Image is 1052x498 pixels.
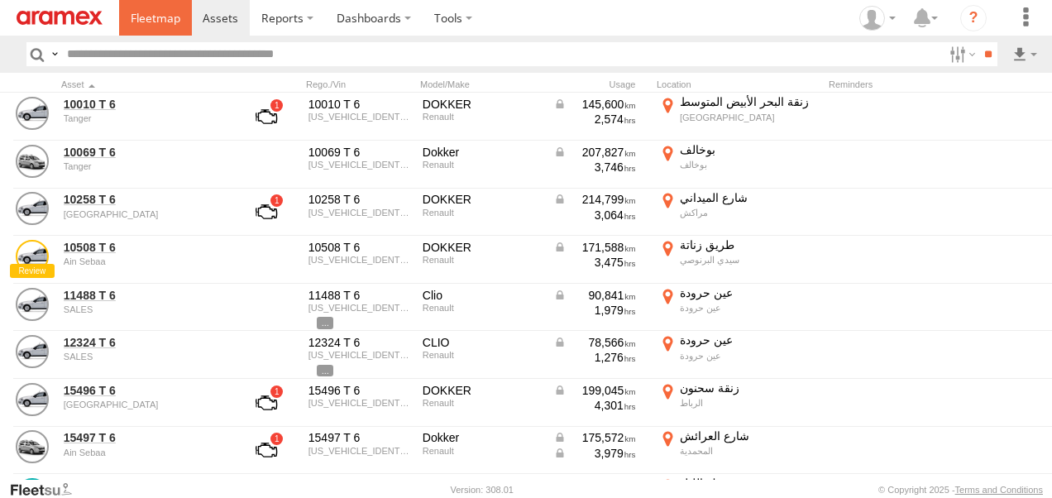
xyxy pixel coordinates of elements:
[680,476,820,491] div: زنقة مسك الليل
[553,398,636,413] div: 4,301
[308,145,411,160] div: 10069 T 6
[423,350,542,360] div: Renault
[308,446,411,456] div: VF1RJK00968482931
[308,288,411,303] div: 11488 T 6
[64,240,224,255] a: 10508 T 6
[423,303,542,313] div: Renault
[657,333,822,377] label: Click to View Current Location
[657,94,822,139] label: Click to View Current Location
[553,478,636,493] div: Data from Vehicle CANbus
[553,160,636,175] div: 3,746
[553,208,636,223] div: 3,064
[551,79,650,90] div: Usage
[680,159,820,170] div: بوخالف
[236,430,297,470] a: View Asset with Fault/s
[9,481,85,498] a: Visit our Website
[553,335,636,350] div: Data from Vehicle CANbus
[553,97,636,112] div: Data from Vehicle CANbus
[423,240,542,255] div: DOKKER
[420,79,544,90] div: Model/Make
[308,97,411,112] div: 10010 T 6
[64,448,224,457] div: undefined
[16,288,49,321] a: View Asset Details
[308,208,411,218] div: UU18SDBW468119961
[680,333,820,347] div: عين حرودة
[553,350,636,365] div: 1,276
[308,303,411,313] div: VF1RJA00568234556
[308,335,411,350] div: 12324 T 6
[61,79,227,90] div: Click to Sort
[680,429,820,443] div: شارع العرائش
[553,303,636,318] div: 1,979
[657,381,822,425] label: Click to View Current Location
[423,160,542,170] div: Renault
[553,446,636,461] div: Data from Vehicle CANbus
[829,79,953,90] div: Reminders
[657,429,822,473] label: Click to View Current Location
[680,254,820,266] div: سيدي البرنوصي
[317,365,333,376] span: View Asset Details to show all tags
[680,112,820,123] div: [GEOGRAPHIC_DATA]
[308,240,411,255] div: 10508 T 6
[423,446,542,456] div: Renault
[423,192,542,207] div: DOKKER
[308,192,411,207] div: 10258 T 6
[423,430,542,445] div: Dokker
[553,288,636,303] div: Data from Vehicle CANbus
[423,255,542,265] div: Renault
[64,478,224,493] a: 15499 T 6
[423,145,542,160] div: Dokker
[64,400,224,409] div: undefined
[680,142,820,157] div: بوخالف
[423,288,542,303] div: Clio
[64,304,224,314] div: undefined
[553,240,636,255] div: Data from Vehicle CANbus
[236,192,297,232] a: View Asset with Fault/s
[64,209,224,219] div: undefined
[657,79,822,90] div: Location
[680,94,820,109] div: زنقة البحر الأبيض المتوسط
[317,317,333,328] span: View Asset Details to show all tags
[680,397,820,409] div: الرباط
[308,430,411,445] div: 15497 T 6
[306,79,414,90] div: Rego./Vin
[553,255,636,270] div: 3,475
[553,112,636,127] div: 2,574
[64,113,224,123] div: undefined
[236,97,297,136] a: View Asset with Fault/s
[308,255,411,265] div: UU18SDBW468119962
[854,6,901,31] div: Hicham Abourifa
[423,112,542,122] div: Renault
[423,478,542,493] div: Dokker
[680,302,820,314] div: عين حرودة
[553,430,636,445] div: Data from Vehicle CANbus
[451,485,514,495] div: Version: 308.01
[308,398,411,408] div: VF1RJK00368333916
[423,208,542,218] div: Renault
[423,383,542,398] div: DOKKER
[553,145,636,160] div: Data from Vehicle CANbus
[16,335,49,368] a: View Asset Details
[64,97,224,112] a: 10010 T 6
[308,350,411,360] div: VF1RJA00868333730
[680,285,820,300] div: عين حرودة
[16,97,49,130] a: View Asset Details
[48,42,61,66] label: Search Query
[64,256,224,266] div: undefined
[955,485,1043,495] a: Terms and Conditions
[657,285,822,330] label: Click to View Current Location
[16,383,49,416] a: View Asset Details
[680,381,820,395] div: زنقة سحنون
[308,160,411,170] div: UU18SDBW467850572
[680,237,820,252] div: طريق زناتة
[16,192,49,225] a: View Asset Details
[423,97,542,112] div: DOKKER
[657,142,822,187] label: Click to View Current Location
[680,190,820,205] div: شارع الميداني
[16,145,49,178] a: View Asset Details
[960,5,987,31] i: ?
[64,161,224,171] div: undefined
[236,383,297,423] a: View Asset with Fault/s
[657,190,822,235] label: Click to View Current Location
[680,445,820,457] div: المحمدية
